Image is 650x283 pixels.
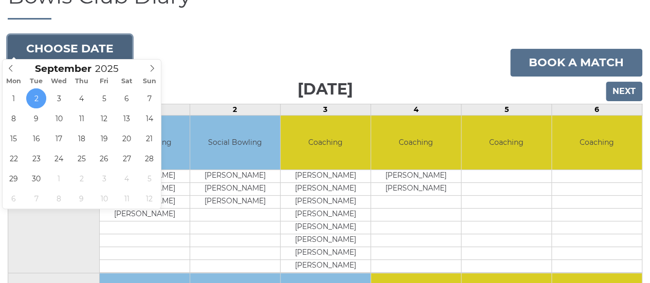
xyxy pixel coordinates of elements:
[371,169,461,182] td: [PERSON_NAME]
[281,247,370,259] td: [PERSON_NAME]
[49,108,69,128] span: September 10, 2025
[71,168,91,188] span: October 2, 2025
[94,168,114,188] span: October 3, 2025
[281,116,370,169] td: Coaching
[3,78,25,85] span: Mon
[190,116,280,169] td: Social Bowling
[116,78,138,85] span: Sat
[93,78,116,85] span: Fri
[26,148,46,168] span: September 23, 2025
[461,104,551,116] td: 5
[4,128,24,148] span: September 15, 2025
[371,116,461,169] td: Coaching
[94,148,114,168] span: September 26, 2025
[139,168,159,188] span: October 5, 2025
[117,88,137,108] span: September 6, 2025
[281,169,370,182] td: [PERSON_NAME]
[35,64,91,74] span: Scroll to increment
[4,88,24,108] span: September 1, 2025
[4,168,24,188] span: September 29, 2025
[26,188,46,209] span: October 7, 2025
[71,148,91,168] span: September 25, 2025
[26,128,46,148] span: September 16, 2025
[4,148,24,168] span: September 22, 2025
[190,182,280,195] td: [PERSON_NAME]
[551,104,642,116] td: 6
[71,128,91,148] span: September 18, 2025
[139,108,159,128] span: September 14, 2025
[91,63,132,74] input: Scroll to increment
[281,234,370,247] td: [PERSON_NAME]
[49,168,69,188] span: October 1, 2025
[100,208,190,221] td: [PERSON_NAME]
[552,116,642,169] td: Coaching
[139,148,159,168] span: September 28, 2025
[139,88,159,108] span: September 7, 2025
[49,88,69,108] span: September 3, 2025
[49,188,69,209] span: October 8, 2025
[94,188,114,209] span: October 10, 2025
[26,88,46,108] span: September 2, 2025
[281,221,370,234] td: [PERSON_NAME]
[117,108,137,128] span: September 13, 2025
[25,78,48,85] span: Tue
[138,78,161,85] span: Sun
[117,128,137,148] span: September 20, 2025
[370,104,461,116] td: 4
[190,195,280,208] td: [PERSON_NAME]
[70,78,93,85] span: Thu
[94,88,114,108] span: September 5, 2025
[48,78,70,85] span: Wed
[49,148,69,168] span: September 24, 2025
[281,195,370,208] td: [PERSON_NAME]
[281,208,370,221] td: [PERSON_NAME]
[26,168,46,188] span: September 30, 2025
[190,104,280,116] td: 2
[4,108,24,128] span: September 8, 2025
[49,128,69,148] span: September 17, 2025
[94,128,114,148] span: September 19, 2025
[371,182,461,195] td: [PERSON_NAME]
[461,116,551,169] td: Coaching
[26,108,46,128] span: September 9, 2025
[510,49,642,77] a: Book a match
[94,108,114,128] span: September 12, 2025
[281,182,370,195] td: [PERSON_NAME]
[71,188,91,209] span: October 9, 2025
[71,108,91,128] span: September 11, 2025
[190,169,280,182] td: [PERSON_NAME]
[117,148,137,168] span: September 27, 2025
[139,128,159,148] span: September 21, 2025
[71,88,91,108] span: September 4, 2025
[606,82,642,101] input: Next
[4,188,24,209] span: October 6, 2025
[280,104,370,116] td: 3
[117,168,137,188] span: October 4, 2025
[139,188,159,209] span: October 12, 2025
[117,188,137,209] span: October 11, 2025
[281,259,370,272] td: [PERSON_NAME]
[8,35,132,63] button: Choose date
